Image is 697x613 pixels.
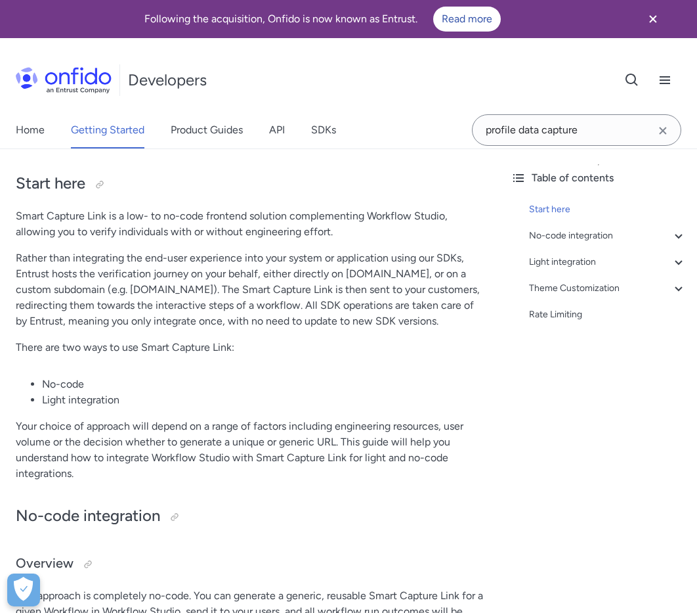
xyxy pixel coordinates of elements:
[42,392,484,408] li: Light integration
[472,114,681,146] input: Onfido search input field
[655,123,671,139] svg: Clear search field button
[311,112,336,148] a: SDKs
[269,112,285,148] a: API
[529,281,686,296] a: Theme Customization
[16,112,45,148] a: Home
[16,250,484,329] p: Rather than integrating the end-user experience into your system or application using our SDKs, E...
[511,170,686,186] div: Table of contents
[629,3,677,35] button: Close banner
[616,64,648,97] button: Open search button
[171,112,243,148] a: Product Guides
[529,254,686,270] a: Light integration
[16,208,484,240] p: Smart Capture Link is a low- to no-code frontend solution complementing Workflow Studio, allowing...
[71,112,144,148] a: Getting Started
[7,574,40,606] button: Open Preferences
[42,376,484,392] li: No-code
[529,202,686,217] a: Start here
[16,505,484,528] h2: No-code integration
[657,72,673,88] svg: Open navigation menu button
[529,228,686,244] a: No-code integration
[433,7,501,32] a: Read more
[7,574,40,606] div: Cookie Preferences
[128,70,207,91] h1: Developers
[16,7,629,32] div: Following the acquisition, Onfido is now known as Entrust.
[648,64,681,97] button: Open navigation menu button
[16,67,112,93] img: Onfido Logo
[16,554,484,575] h3: Overview
[16,419,484,482] p: Your choice of approach will depend on a range of factors including engineering resources, user v...
[624,72,640,88] svg: Open search button
[645,11,661,27] svg: Close banner
[529,307,686,323] a: Rate Limiting
[16,173,484,195] h2: Start here
[16,340,484,355] p: There are two ways to use Smart Capture Link:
